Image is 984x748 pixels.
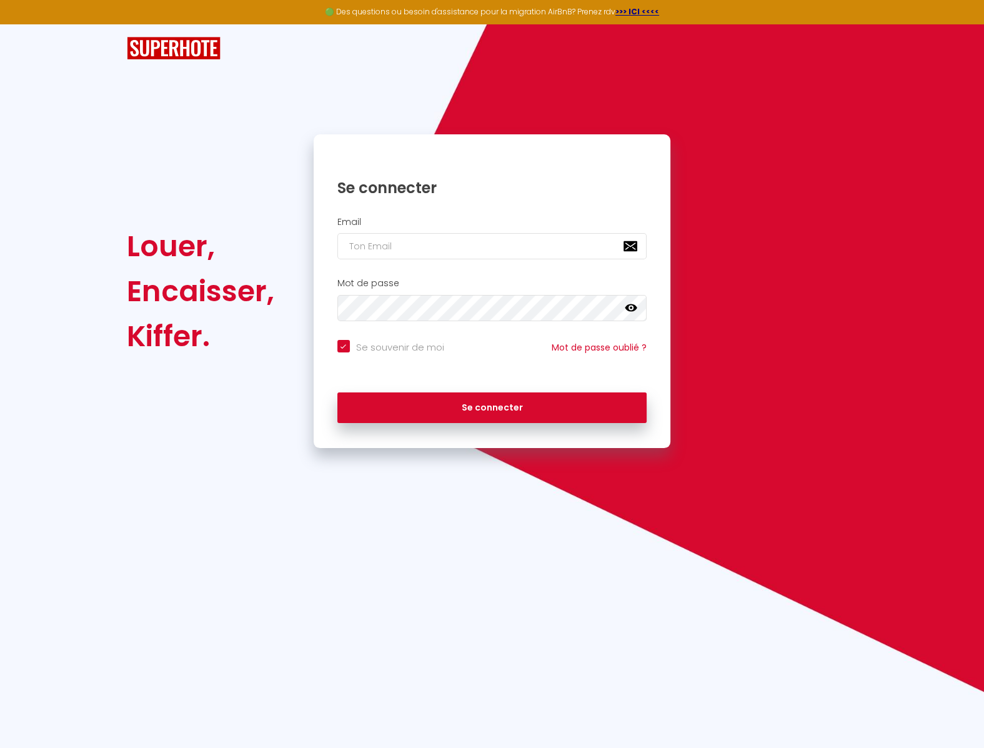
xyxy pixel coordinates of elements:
[337,178,647,197] h1: Se connecter
[127,314,274,359] div: Kiffer.
[337,233,647,259] input: Ton Email
[127,224,274,269] div: Louer,
[337,217,647,227] h2: Email
[337,392,647,424] button: Se connecter
[127,269,274,314] div: Encaisser,
[615,6,659,17] a: >>> ICI <<<<
[127,37,221,60] img: SuperHote logo
[552,341,647,354] a: Mot de passe oublié ?
[337,278,647,289] h2: Mot de passe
